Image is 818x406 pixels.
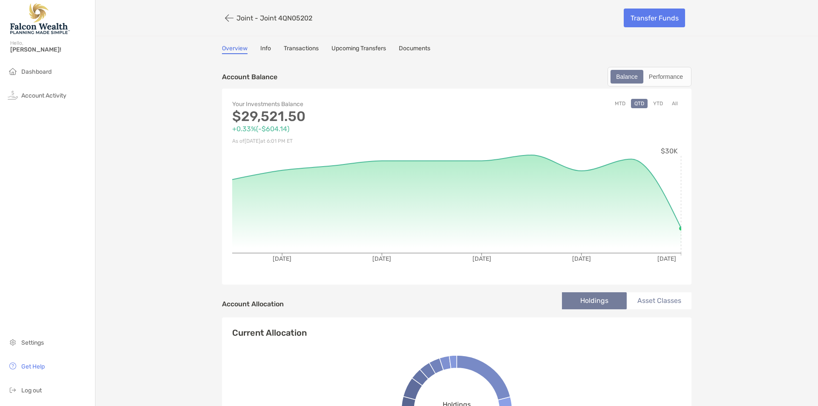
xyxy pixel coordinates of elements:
div: Balance [611,71,642,83]
p: $29,521.50 [232,111,457,122]
button: MTD [611,99,629,108]
span: Account Activity [21,92,66,99]
p: Your Investments Balance [232,99,457,109]
p: +0.33% ( -$604.14 ) [232,124,457,134]
h4: Account Allocation [222,300,284,308]
div: Performance [644,71,688,83]
span: [PERSON_NAME]! [10,46,90,53]
tspan: [DATE] [372,255,391,262]
p: As of [DATE] at 6:01 PM ET [232,136,457,147]
tspan: [DATE] [273,255,291,262]
tspan: [DATE] [657,255,676,262]
a: Transactions [284,45,319,54]
button: QTD [631,99,648,108]
img: get-help icon [8,361,18,371]
button: All [668,99,681,108]
a: Documents [399,45,430,54]
a: Overview [222,45,248,54]
div: segmented control [608,67,691,86]
span: Settings [21,339,44,346]
p: Joint - Joint 4QN05202 [236,14,312,22]
span: Get Help [21,363,45,370]
img: logout icon [8,385,18,395]
img: activity icon [8,90,18,100]
img: settings icon [8,337,18,347]
span: Log out [21,387,42,394]
img: household icon [8,66,18,76]
tspan: $30K [661,147,678,155]
tspan: [DATE] [572,255,591,262]
tspan: [DATE] [472,255,491,262]
span: Dashboard [21,68,52,75]
li: Holdings [562,292,627,309]
h4: Current Allocation [232,328,307,338]
li: Asset Classes [627,292,691,309]
button: YTD [650,99,666,108]
a: Transfer Funds [624,9,685,27]
a: Info [260,45,271,54]
a: Upcoming Transfers [331,45,386,54]
img: Falcon Wealth Planning Logo [10,3,70,34]
p: Account Balance [222,72,277,82]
